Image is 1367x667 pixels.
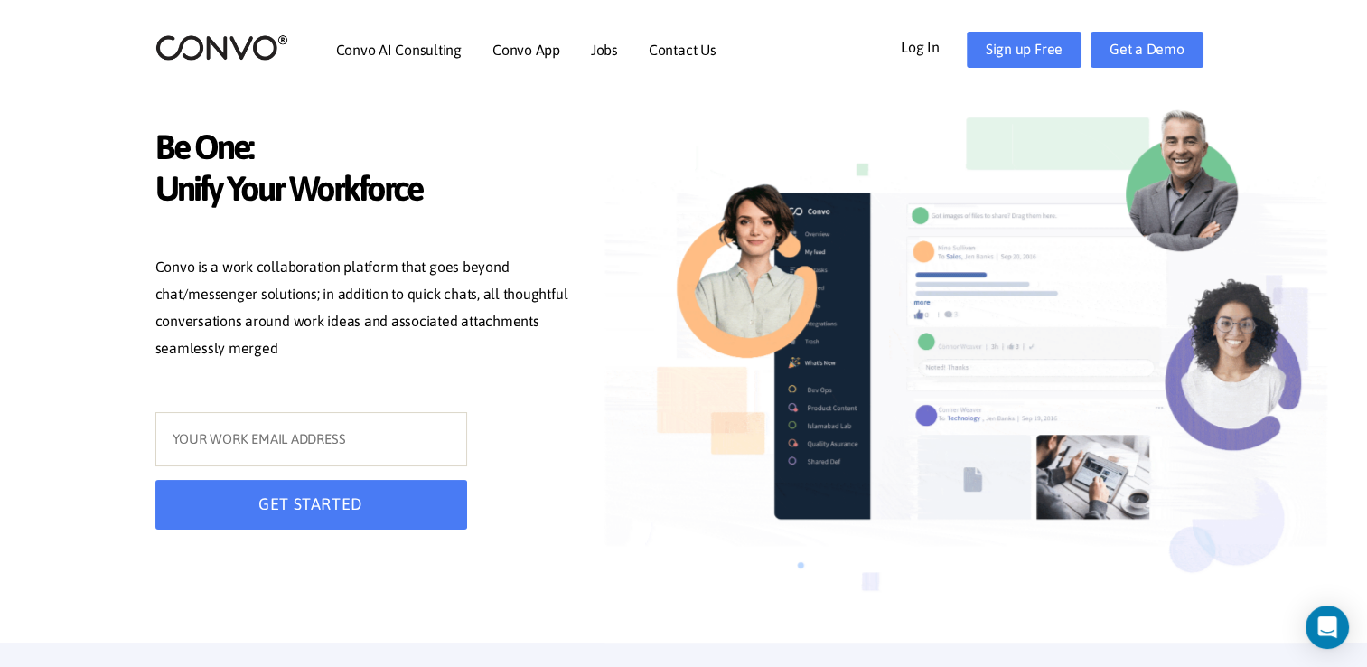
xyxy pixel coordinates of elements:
a: Contact Us [649,42,716,57]
a: Get a Demo [1091,32,1203,68]
span: Unify Your Workforce [155,168,580,214]
span: Be One: [155,127,580,173]
img: image_not_found [604,86,1327,647]
div: Open Intercom Messenger [1306,606,1349,649]
a: Jobs [591,42,618,57]
img: logo_2.png [155,33,288,61]
a: Convo App [492,42,560,57]
p: Convo is a work collaboration platform that goes beyond chat/messenger solutions; in addition to ... [155,254,580,366]
a: Convo AI Consulting [336,42,462,57]
button: GET STARTED [155,480,467,530]
a: Log In [901,32,967,61]
input: YOUR WORK EMAIL ADDRESS [155,412,467,466]
a: Sign up Free [967,32,1081,68]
